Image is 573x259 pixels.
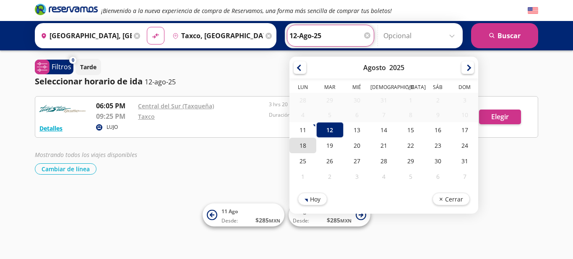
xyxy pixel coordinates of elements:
[397,84,424,93] th: Viernes
[432,193,470,205] button: Cerrar
[424,169,451,184] div: 06-Sep-25
[344,107,370,122] div: 06-Ago-25
[471,23,538,48] button: Buscar
[424,138,451,153] div: 23-Ago-25
[451,93,478,107] div: 03-Ago-25
[316,107,343,122] div: 05-Ago-25
[370,122,397,138] div: 14-Ago-25
[39,101,86,118] img: RESERVAMOS
[424,93,451,107] div: 02-Ago-25
[289,107,316,122] div: 04-Ago-25
[344,84,370,93] th: Miércoles
[397,107,424,122] div: 08-Ago-25
[96,111,134,121] p: 09:25 PM
[397,138,424,153] div: 22-Ago-25
[289,84,316,93] th: Lunes
[37,25,132,46] input: Buscar Origen
[138,112,155,120] a: Taxco
[424,153,451,169] div: 30-Ago-25
[370,93,397,107] div: 31-Jul-25
[72,57,74,64] span: 0
[344,153,370,169] div: 27-Ago-25
[383,25,458,46] input: Opcional
[316,93,343,107] div: 29-Jul-25
[35,3,98,16] i: Brand Logo
[35,60,73,74] button: 0Filtros
[289,204,370,227] button: 13 AgoDesde:$285MXN
[221,217,238,225] span: Desde:
[269,217,280,224] small: MXN
[80,63,96,71] p: Tarde
[370,84,397,93] th: Jueves
[370,107,397,122] div: 07-Ago-25
[451,153,478,169] div: 31-Ago-25
[397,122,424,138] div: 15-Ago-25
[451,169,478,184] div: 07-Sep-25
[316,138,343,153] div: 19-Ago-25
[479,110,521,124] button: Elegir
[101,7,392,15] em: ¡Bienvenido a la nueva experiencia de compra de Reservamos, una forma más sencilla de comprar tus...
[289,25,372,46] input: Elegir Fecha
[451,107,478,122] div: 10-Ago-25
[340,217,352,224] small: MXN
[289,138,316,153] div: 18-Ago-25
[451,138,478,153] div: 24-Ago-25
[298,193,327,205] button: Hoy
[424,122,451,138] div: 16-Ago-25
[138,102,214,110] a: Central del Sur (Taxqueña)
[289,169,316,184] div: 01-Sep-25
[107,123,118,131] p: LUJO
[169,25,263,46] input: Buscar Destino
[363,63,386,72] div: Agosto
[397,93,424,107] div: 01-Ago-25
[76,59,101,75] button: Tarde
[397,169,424,184] div: 05-Sep-25
[370,138,397,153] div: 21-Ago-25
[96,101,134,111] p: 06:05 PM
[52,62,71,72] p: Filtros
[424,107,451,122] div: 09-Ago-25
[203,204,284,227] button: 11 AgoDesde:$285MXN
[289,153,316,169] div: 25-Ago-25
[344,138,370,153] div: 20-Ago-25
[344,122,370,138] div: 13-Ago-25
[316,122,343,138] div: 12-Ago-25
[370,169,397,184] div: 04-Sep-25
[316,169,343,184] div: 02-Sep-25
[269,111,396,119] p: Duración
[451,84,478,93] th: Domingo
[344,169,370,184] div: 03-Sep-25
[316,84,343,93] th: Martes
[39,124,63,133] button: Detalles
[293,217,309,225] span: Desde:
[255,216,280,225] span: $ 285
[35,3,98,18] a: Brand Logo
[145,77,176,87] p: 12-ago-25
[35,163,96,175] button: Cambiar de línea
[221,208,238,215] span: 11 Ago
[289,122,316,138] div: 11-Ago-25
[528,5,538,16] button: English
[370,153,397,169] div: 28-Ago-25
[424,84,451,93] th: Sábado
[397,153,424,169] div: 29-Ago-25
[289,93,316,107] div: 28-Jul-25
[451,122,478,138] div: 17-Ago-25
[327,216,352,225] span: $ 285
[35,151,137,159] em: Mostrando todos los viajes disponibles
[35,75,143,88] p: Seleccionar horario de ida
[389,63,404,72] div: 2025
[344,93,370,107] div: 30-Jul-25
[316,153,343,169] div: 26-Ago-25
[269,101,396,108] p: 3 hrs 20 mins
